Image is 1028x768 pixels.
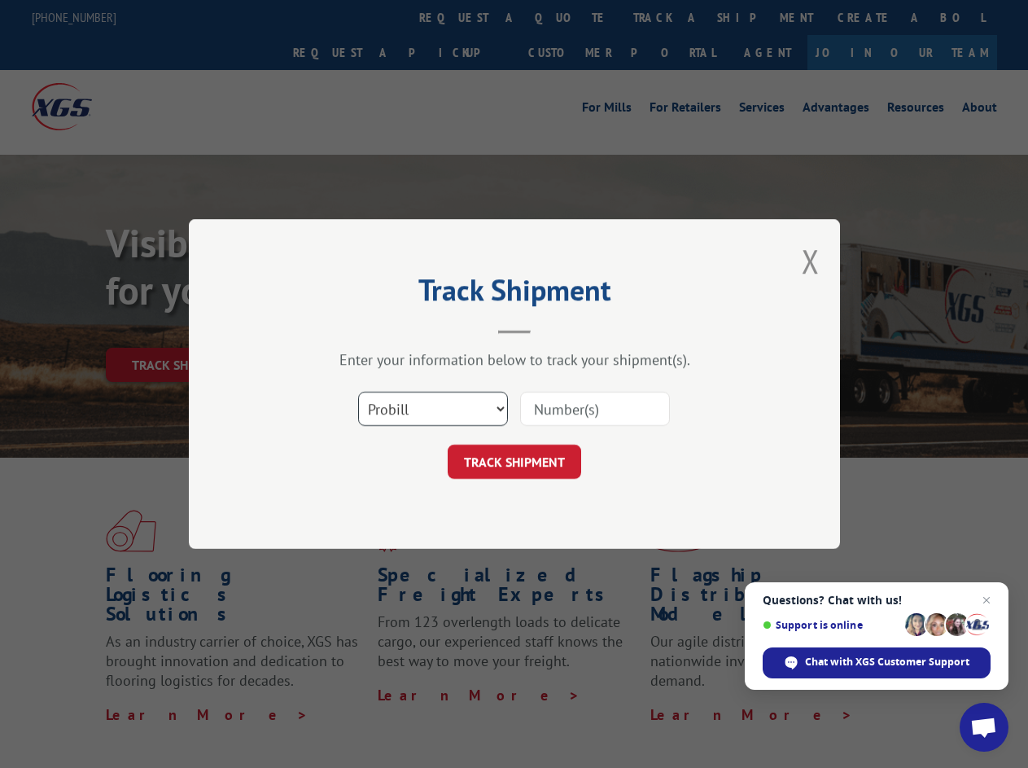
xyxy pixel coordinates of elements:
[763,647,991,678] span: Chat with XGS Customer Support
[802,239,820,283] button: Close modal
[520,392,670,426] input: Number(s)
[960,703,1008,752] a: Open chat
[270,279,759,309] h2: Track Shipment
[763,594,991,607] span: Questions? Chat with us!
[448,445,581,479] button: TRACK SHIPMENT
[805,655,969,669] span: Chat with XGS Customer Support
[763,619,899,631] span: Support is online
[270,350,759,369] div: Enter your information below to track your shipment(s).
